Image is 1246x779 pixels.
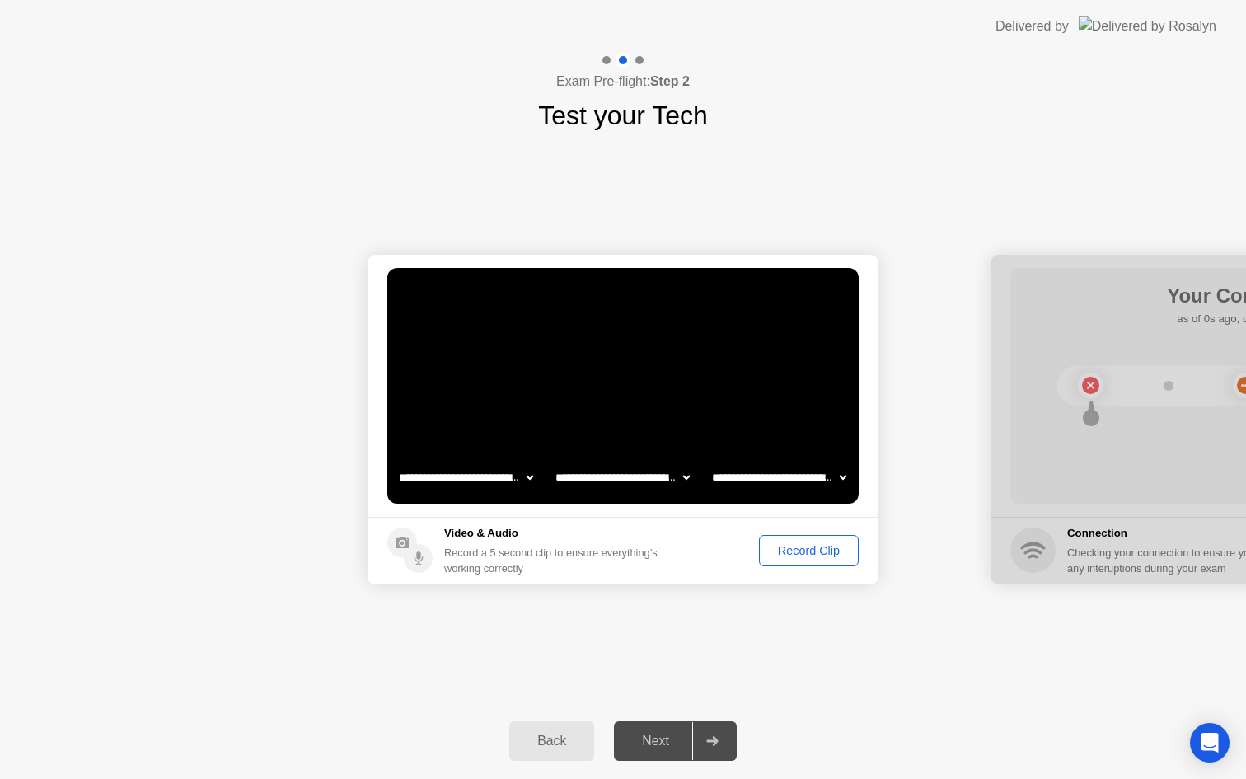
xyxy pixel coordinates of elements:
[556,72,690,92] h4: Exam Pre-flight:
[995,16,1069,36] div: Delivered by
[650,74,690,88] b: Step 2
[614,721,737,761] button: Next
[1190,723,1230,763] div: Open Intercom Messenger
[759,535,859,566] button: Record Clip
[765,544,853,557] div: Record Clip
[509,721,594,761] button: Back
[1079,16,1216,35] img: Delivered by Rosalyn
[396,461,536,494] select: Available cameras
[619,734,692,748] div: Next
[444,525,664,542] h5: Video & Audio
[709,461,850,494] select: Available microphones
[514,734,589,748] div: Back
[444,545,664,576] div: Record a 5 second clip to ensure everything’s working correctly
[538,96,708,135] h1: Test your Tech
[552,461,693,494] select: Available speakers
